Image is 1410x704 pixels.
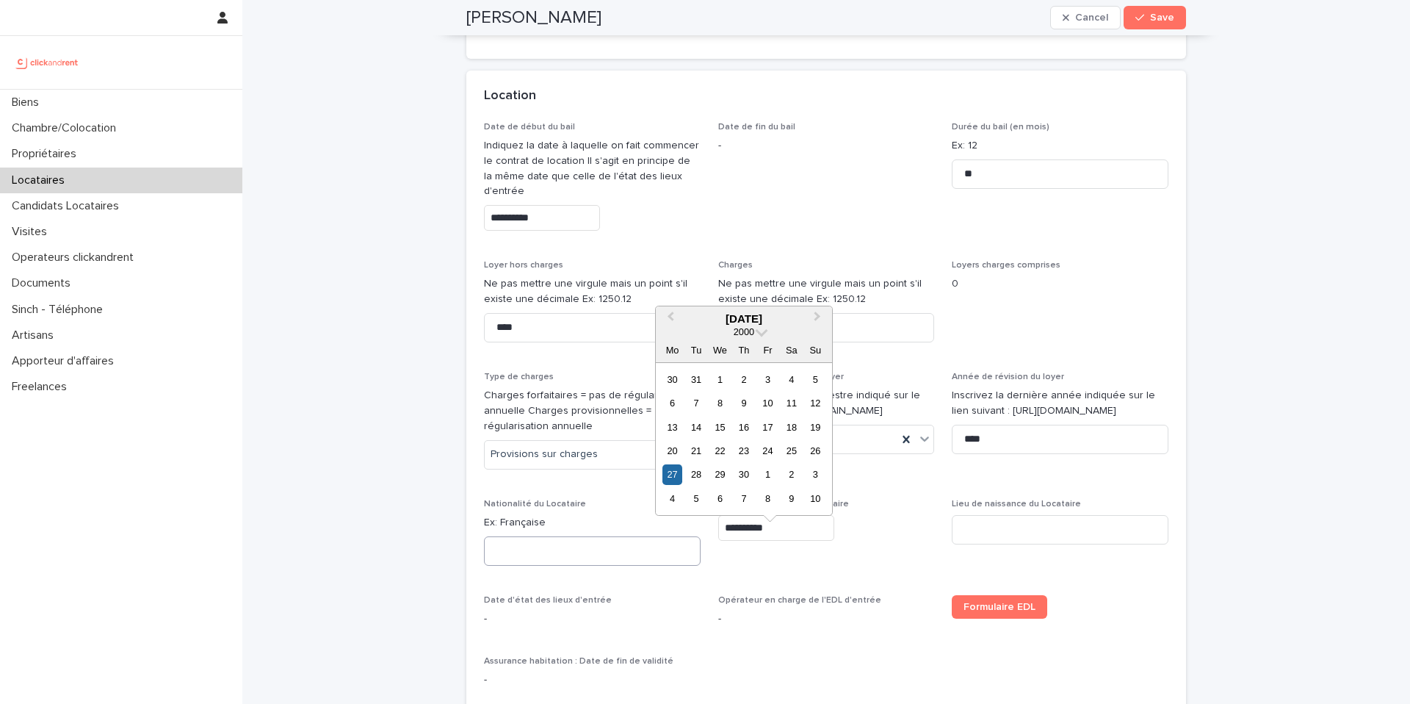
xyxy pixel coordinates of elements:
p: - [718,611,935,627]
div: Choose Monday, 30 October 2000 [662,370,682,389]
span: Cancel [1075,12,1108,23]
div: Choose Monday, 6 November 2000 [662,393,682,413]
p: Operateurs clickandrent [6,251,145,265]
p: Inscrivez la dernière année indiquée sur le lien suivant : [URL][DOMAIN_NAME] [952,388,1168,419]
p: Ne pas mettre une virgule mais un point s'il existe une décimale Ex: 1250.12 [718,276,935,307]
div: Choose Wednesday, 15 November 2000 [710,417,730,437]
div: Choose Monday, 27 November 2000 [662,464,682,484]
div: Choose Thursday, 23 November 2000 [734,441,753,461]
button: Previous Month [657,308,681,331]
h2: Location [484,88,536,104]
h2: [PERSON_NAME] [466,7,601,29]
div: Choose Sunday, 26 November 2000 [806,441,825,461]
div: Choose Saturday, 18 November 2000 [781,417,801,437]
p: Artisans [6,328,65,342]
div: Choose Friday, 10 November 2000 [758,393,778,413]
div: Choose Monday, 13 November 2000 [662,417,682,437]
div: Mo [662,340,682,360]
span: Loyers charges comprises [952,261,1060,270]
div: Choose Thursday, 9 November 2000 [734,393,753,413]
p: Chambre/Colocation [6,121,128,135]
div: Choose Wednesday, 8 November 2000 [710,393,730,413]
div: Fr [758,340,778,360]
p: Apporteur d'affaires [6,354,126,368]
div: Choose Sunday, 3 December 2000 [806,464,825,484]
p: Charges forfaitaires = pas de régularisation annuelle Charges provisionnelles = régularisation an... [484,388,701,434]
div: Choose Monday, 20 November 2000 [662,441,682,461]
div: Th [734,340,753,360]
button: Next Month [807,308,831,331]
span: Save [1150,12,1174,23]
div: Choose Thursday, 2 November 2000 [734,370,753,389]
span: Charges [718,261,753,270]
p: Indiquez la date à laquelle on fait commencer le contrat de location Il s'agit en principe de la ... [484,138,701,199]
div: Choose Wednesday, 6 December 2000 [710,489,730,509]
span: Loyer hors charges [484,261,563,270]
div: Choose Monday, 4 December 2000 [662,489,682,509]
a: Formulaire EDL [952,595,1047,619]
span: Opérateur en charge de l'EDL d'entrée [718,596,881,605]
div: Choose Tuesday, 21 November 2000 [686,441,706,461]
div: Choose Tuesday, 31 October 2000 [686,370,706,389]
p: - [484,611,701,627]
span: Lieu de naissance du Locataire [952,500,1081,509]
div: Choose Tuesday, 28 November 2000 [686,464,706,484]
p: Biens [6,96,51,109]
span: Année de révision du loyer [952,373,1064,381]
div: Choose Wednesday, 29 November 2000 [710,464,730,484]
p: Sinch - Téléphone [6,303,115,317]
span: Provisions sur charges [491,447,598,462]
p: Ex: Française [484,515,701,531]
p: Propriétaires [6,147,88,161]
div: Choose Thursday, 7 December 2000 [734,489,753,509]
p: Ex: 12 [952,138,1168,154]
p: Freelances [6,380,79,394]
p: Candidats Locataires [6,199,131,213]
div: Choose Saturday, 9 December 2000 [781,489,801,509]
p: 0 [952,276,1168,292]
p: Documents [6,276,82,290]
div: month 2000-11 [660,367,827,511]
span: Formulaire EDL [963,602,1035,612]
div: Sa [781,340,801,360]
div: Su [806,340,825,360]
span: Nationalité du Locataire [484,500,586,509]
div: Choose Tuesday, 14 November 2000 [686,417,706,437]
img: UCB0brd3T0yccxBKYDjQ [12,48,83,77]
div: [DATE] [656,312,832,326]
button: Cancel [1050,6,1121,29]
p: Locataires [6,173,76,187]
div: Choose Friday, 24 November 2000 [758,441,778,461]
div: Choose Friday, 1 December 2000 [758,464,778,484]
p: - [718,138,935,154]
div: Choose Friday, 17 November 2000 [758,417,778,437]
div: Choose Sunday, 5 November 2000 [806,370,825,389]
span: Date d'état des lieux d'entrée [484,596,612,605]
div: Choose Saturday, 25 November 2000 [781,441,801,461]
div: Tu [686,340,706,360]
button: Save [1124,6,1186,29]
div: Choose Wednesday, 1 November 2000 [710,370,730,389]
div: We [710,340,730,360]
div: Choose Sunday, 19 November 2000 [806,417,825,437]
span: 2000 [734,326,754,337]
p: Visites [6,225,59,239]
span: Date de début du bail [484,123,575,132]
p: Ne pas mettre une virgule mais un point s'il existe une décimale Ex: 1250.12 [484,276,701,307]
div: Choose Sunday, 10 December 2000 [806,489,825,509]
div: Choose Saturday, 4 November 2000 [781,370,801,389]
span: Assurance habitation : Date de fin de validité [484,657,673,666]
div: Choose Saturday, 11 November 2000 [781,393,801,413]
div: Choose Thursday, 30 November 2000 [734,464,753,484]
div: Choose Friday, 8 December 2000 [758,489,778,509]
div: Choose Sunday, 12 November 2000 [806,393,825,413]
div: Choose Thursday, 16 November 2000 [734,417,753,437]
div: Choose Saturday, 2 December 2000 [781,464,801,484]
div: Choose Tuesday, 7 November 2000 [686,393,706,413]
span: Durée du bail (en mois) [952,123,1049,132]
div: Choose Friday, 3 November 2000 [758,370,778,389]
span: Type de charges [484,373,554,381]
span: Date de fin du bail [718,123,795,132]
div: Choose Wednesday, 22 November 2000 [710,441,730,461]
div: Choose Tuesday, 5 December 2000 [686,489,706,509]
